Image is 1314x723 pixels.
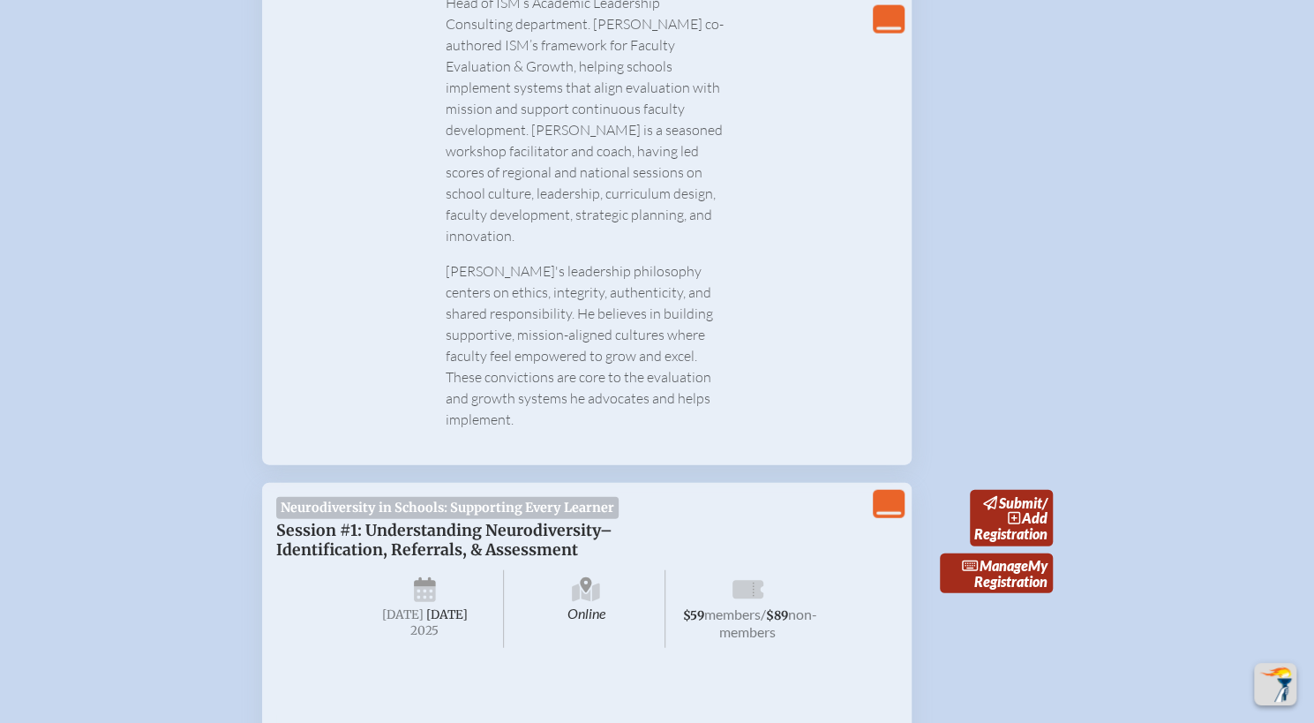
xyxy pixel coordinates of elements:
[1022,509,1047,526] span: add
[766,608,788,623] span: $89
[276,521,721,560] p: Session #1: Understanding Neurodiversity–Identification, Referrals, & Assessment
[426,607,468,622] span: [DATE]
[940,554,1053,594] a: ManageMy Registration
[1254,663,1296,705] button: Scroll Top
[1042,494,1047,511] span: /
[382,607,424,622] span: [DATE]
[683,608,704,623] span: $59
[970,490,1053,546] a: submit/addRegistration
[507,570,665,648] span: Online
[361,624,490,637] span: 2025
[1258,667,1293,702] img: To the top
[704,606,761,622] span: members
[999,494,1042,511] span: submit
[962,557,1028,574] span: Manage
[446,260,728,430] p: [PERSON_NAME]'s leadership philosophy centers on ethics, integrity, authenticity, and shared resp...
[719,606,817,640] span: non-members
[761,606,766,622] span: /
[276,497,619,518] span: Neurodiversity in Schools: Supporting Every Learner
